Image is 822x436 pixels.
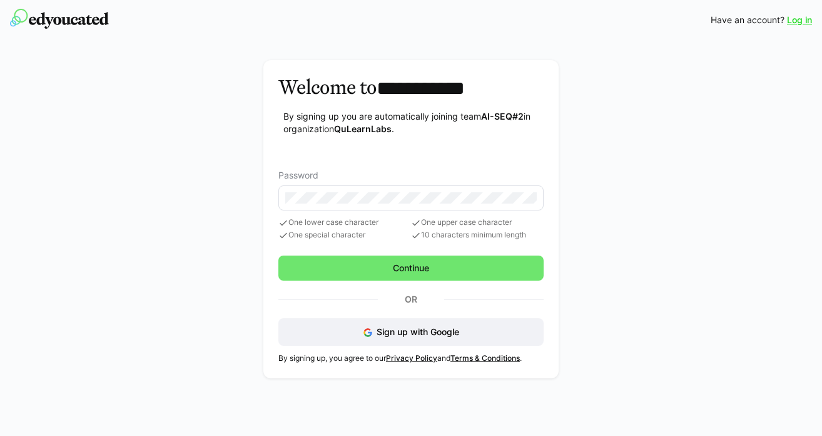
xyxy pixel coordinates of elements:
span: Continue [391,262,431,274]
a: Log in [787,14,812,26]
span: Sign up with Google [377,326,459,337]
h3: Welcome to [278,75,544,100]
button: Continue [278,256,544,281]
p: By signing up, you agree to our and . [278,353,544,363]
span: One lower case character [278,218,411,228]
a: Privacy Policy [386,353,437,363]
p: Or [378,291,444,308]
strong: QuLearnLabs [334,123,392,134]
span: Password [278,170,318,180]
img: edyoucated [10,9,109,29]
button: Sign up with Google [278,318,544,346]
strong: AI-SEQ#2 [481,111,524,122]
span: One special character [278,231,411,241]
span: 10 characters minimum length [411,231,544,241]
a: Terms & Conditions [450,353,520,363]
span: Have an account? [711,14,784,26]
p: By signing up you are automatically joining team in organization . [283,110,544,135]
span: One upper case character [411,218,544,228]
